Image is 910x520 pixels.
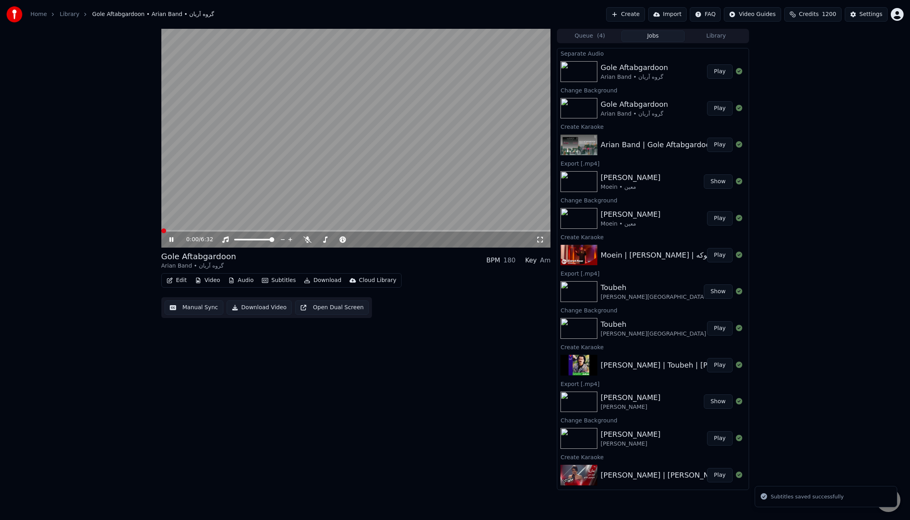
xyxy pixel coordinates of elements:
[845,7,888,22] button: Settings
[161,251,236,262] div: Gole Aftabgardoon
[557,232,748,242] div: Create Karaoke
[601,220,661,228] div: Moein • معین
[557,415,748,425] div: Change Background
[557,379,748,388] div: Export [.mp4]
[359,276,396,284] div: Cloud Library
[707,138,732,152] button: Play
[707,321,732,336] button: Play
[227,300,292,315] button: Download Video
[295,300,369,315] button: Open Dual Screen
[60,10,79,18] a: Library
[186,236,205,244] div: /
[685,30,748,42] button: Library
[163,275,190,286] button: Edit
[259,275,299,286] button: Subtitles
[690,7,721,22] button: FAQ
[707,101,732,116] button: Play
[486,256,500,265] div: BPM
[601,209,661,220] div: [PERSON_NAME]
[30,10,47,18] a: Home
[724,7,781,22] button: Video Guides
[161,262,236,270] div: Arian Band • گروه آریان
[621,30,685,42] button: Jobs
[186,236,199,244] span: 0:00
[601,172,661,183] div: [PERSON_NAME]
[707,248,732,262] button: Play
[799,10,819,18] span: Credits
[601,282,706,293] div: Toubeh
[601,250,771,261] div: Moein | [PERSON_NAME] | معین | الهه ناز | کارائوکه
[707,468,732,482] button: Play
[601,183,661,191] div: Moein • معین
[165,300,223,315] button: Manual Sync
[201,236,213,244] span: 6:32
[707,358,732,372] button: Play
[6,6,22,22] img: youka
[503,256,516,265] div: 180
[558,30,621,42] button: Queue
[225,275,257,286] button: Audio
[601,429,661,440] div: [PERSON_NAME]
[557,268,748,278] div: Export [.mp4]
[601,139,835,150] div: Arian Band | Gole Aftabgardoon | گروه آریان | گل آفتابگردون | کارائوکه
[601,360,810,371] div: [PERSON_NAME] | Toubeh | [PERSON_NAME] | توبه | کارائوکه
[557,85,748,95] div: Change Background
[192,275,223,286] button: Video
[601,392,661,403] div: [PERSON_NAME]
[601,110,668,118] div: Arian Band • گروه آریان
[601,440,661,448] div: [PERSON_NAME]
[704,394,733,409] button: Show
[557,305,748,315] div: Change Background
[707,64,732,79] button: Play
[784,7,842,22] button: Credits1200
[601,99,668,110] div: Gole Aftabgardoon
[301,275,345,286] button: Download
[606,7,645,22] button: Create
[601,330,706,338] div: [PERSON_NAME][GEOGRAPHIC_DATA]
[557,122,748,131] div: Create Karaoke
[557,452,748,462] div: Create Karaoke
[601,62,668,73] div: Gole Aftabgardoon
[601,73,668,81] div: Arian Band • گروه آریان
[525,256,537,265] div: Key
[860,10,882,18] div: Settings
[707,211,732,226] button: Play
[704,174,733,189] button: Show
[92,10,214,18] span: Gole Aftabgardoon • Arian Band • گروه آریان
[601,319,706,330] div: Toubeh
[557,158,748,168] div: Export [.mp4]
[704,284,733,299] button: Show
[771,493,844,501] div: Subtitles saved successfully
[822,10,836,18] span: 1200
[557,48,748,58] div: Separate Audio
[601,293,706,301] div: [PERSON_NAME][GEOGRAPHIC_DATA]
[557,342,748,352] div: Create Karaoke
[601,403,661,411] div: [PERSON_NAME]
[540,256,551,265] div: Am
[648,7,687,22] button: Import
[557,195,748,205] div: Change Background
[597,32,605,40] span: ( 4 )
[707,431,732,446] button: Play
[30,10,214,18] nav: breadcrumb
